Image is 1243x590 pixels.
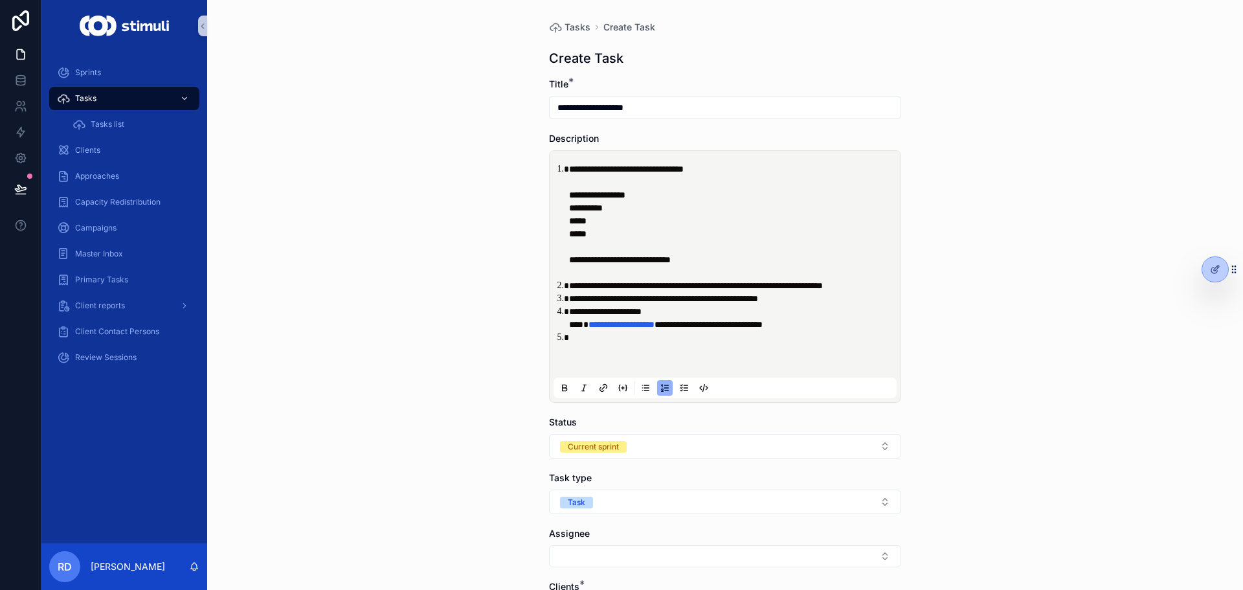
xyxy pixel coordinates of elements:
[549,528,590,539] span: Assignee
[549,472,592,483] span: Task type
[49,320,199,343] a: Client Contact Persons
[49,216,199,240] a: Campaigns
[65,113,199,136] a: Tasks list
[49,87,199,110] a: Tasks
[49,165,199,188] a: Approaches
[49,61,199,84] a: Sprints
[91,119,124,130] span: Tasks list
[49,242,199,266] a: Master Inbox
[549,133,599,144] span: Description
[49,268,199,291] a: Primary Tasks
[80,16,168,36] img: App logo
[75,301,125,311] span: Client reports
[58,559,72,574] span: RD
[568,497,585,508] div: Task
[49,190,199,214] a: Capacity Redistribution
[75,326,159,337] span: Client Contact Persons
[75,249,123,259] span: Master Inbox
[603,21,655,34] a: Create Task
[75,223,117,233] span: Campaigns
[549,21,590,34] a: Tasks
[91,560,165,573] p: [PERSON_NAME]
[75,93,96,104] span: Tasks
[75,145,100,155] span: Clients
[75,67,101,78] span: Sprints
[75,197,161,207] span: Capacity Redistribution
[75,275,128,285] span: Primary Tasks
[49,294,199,317] a: Client reports
[49,346,199,369] a: Review Sessions
[549,78,568,89] span: Title
[549,545,901,567] button: Select Button
[75,171,119,181] span: Approaches
[568,441,619,453] div: Current sprint
[549,416,577,427] span: Status
[549,434,901,459] button: Select Button
[75,352,137,363] span: Review Sessions
[549,490,901,514] button: Select Button
[41,52,207,386] div: scrollable content
[49,139,199,162] a: Clients
[565,21,590,34] span: Tasks
[549,49,623,67] h1: Create Task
